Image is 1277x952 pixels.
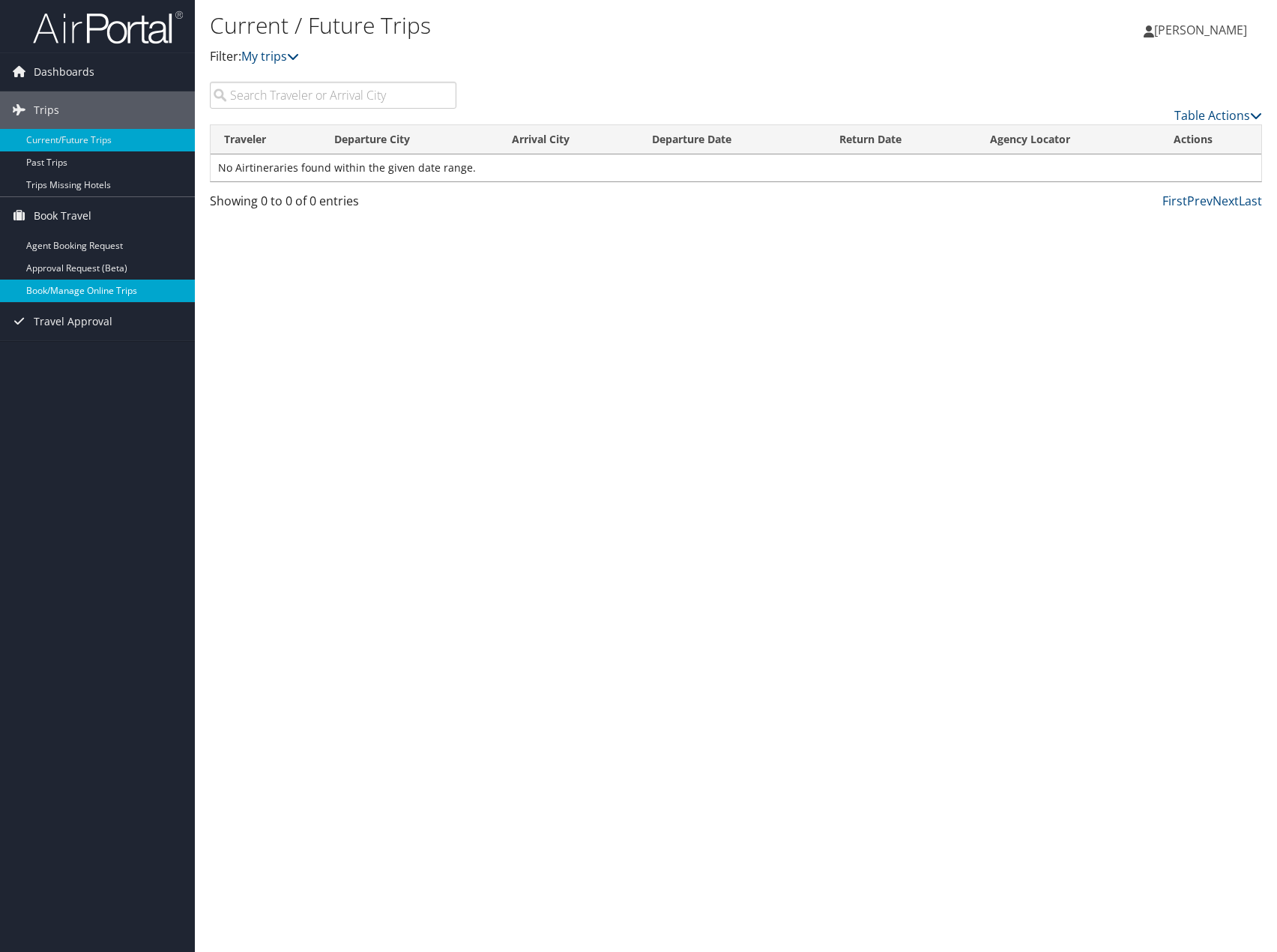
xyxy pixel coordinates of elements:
[976,125,1160,154] th: Agency Locator: activate to sort column ascending
[210,82,456,109] input: Search Traveler or Arrival City
[1162,193,1187,209] a: First
[1213,193,1239,209] a: Next
[34,53,94,91] span: Dashboards
[1144,7,1262,52] a: [PERSON_NAME]
[210,10,911,41] h1: Current / Future Trips
[34,197,91,235] span: Book Travel
[211,154,1261,181] td: No Airtineraries found within the given date range.
[33,10,183,45] img: airportal-logo.png
[1160,125,1261,154] th: Actions
[826,125,976,154] th: Return Date: activate to sort column ascending
[638,125,826,154] th: Departure Date: activate to sort column descending
[210,47,911,67] p: Filter:
[241,48,299,64] a: My trips
[1174,107,1262,124] a: Table Actions
[211,125,321,154] th: Traveler: activate to sort column ascending
[1187,193,1213,209] a: Prev
[498,125,638,154] th: Arrival City: activate to sort column ascending
[34,91,59,129] span: Trips
[210,192,456,217] div: Showing 0 to 0 of 0 entries
[1239,193,1262,209] a: Last
[34,303,112,340] span: Travel Approval
[321,125,499,154] th: Departure City: activate to sort column ascending
[1154,22,1247,38] span: [PERSON_NAME]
